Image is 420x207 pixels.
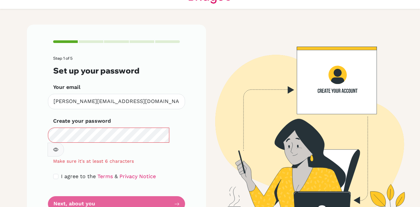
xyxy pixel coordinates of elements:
span: I agree to the [61,173,96,179]
div: Make sure it's at least 6 characters [48,158,185,165]
a: Terms [97,173,113,179]
h3: Set up your password [53,66,180,75]
label: Your email [53,83,80,91]
span: & [115,173,118,179]
label: Create your password [53,117,111,125]
a: Privacy Notice [119,173,156,179]
span: Step 1 of 5 [53,56,73,61]
input: Insert your email* [48,94,185,109]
